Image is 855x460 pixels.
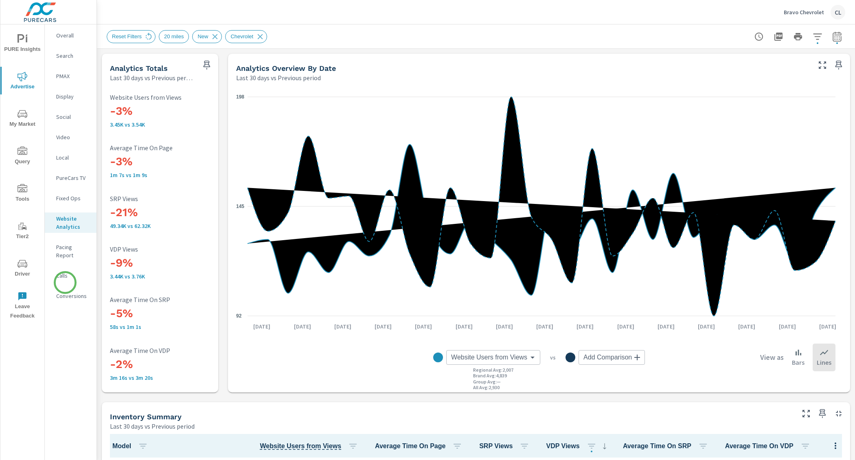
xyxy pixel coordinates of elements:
p: Last 30 days vs Previous period [110,421,195,431]
p: [DATE] [409,322,438,331]
div: Add Comparison [579,350,645,365]
p: Video [56,133,90,141]
p: vs [540,354,566,361]
button: Make Fullscreen [816,59,829,72]
p: [DATE] [652,322,680,331]
p: Social [56,113,90,121]
p: VDP Views [110,245,217,253]
h3: -3% [110,104,217,118]
p: Display [56,92,90,101]
p: [DATE] [288,322,317,331]
div: Reset Filters [107,30,156,43]
div: Conversions [45,290,96,302]
div: Fixed Ops [45,192,96,204]
div: Display [45,90,96,103]
p: Overall [56,31,90,39]
p: [DATE] [329,322,357,331]
div: Website Analytics [45,212,96,233]
text: 198 [236,94,244,100]
button: Make Fullscreen [800,407,813,420]
p: [DATE] [490,322,519,331]
p: 58s vs 1m 1s [110,324,217,330]
p: 49,343 vs 62,322 [110,223,217,229]
div: Chevrolet [225,30,267,43]
span: Website User is counting unique users per vehicle. A user may view multiple vehicles in one sessi... [260,441,342,451]
p: 1m 7s vs 1m 9s [110,172,217,178]
div: PureCars TV [45,172,96,184]
div: Website Users from Views [446,350,540,365]
span: PURE Insights [3,34,42,54]
p: [DATE] [612,322,640,331]
p: PureCars TV [56,174,90,182]
p: Group Avg : — [473,379,501,385]
p: Average Time On Page [110,144,217,151]
h5: Analytics Overview By Date [236,64,336,72]
span: Website Users from Views [451,353,527,361]
p: 3,449 vs 3,543 [110,121,217,128]
p: Calls [56,272,90,280]
p: Lines [817,357,831,367]
p: [DATE] [248,322,276,331]
p: Conversions [56,292,90,300]
p: Average Time On VDP [110,347,217,354]
span: New [193,33,213,39]
span: 20 miles [159,33,189,39]
div: nav menu [0,24,44,324]
span: Average Time On Page [375,441,465,451]
span: Reset Filters [107,33,147,39]
p: [DATE] [773,322,802,331]
span: Tier2 [3,221,42,241]
div: Video [45,131,96,143]
p: Bravo Chevrolet [784,9,824,16]
h5: Analytics Totals [110,64,168,72]
span: Chevrolet [226,33,258,39]
div: CL [831,5,845,20]
button: Select Date Range [829,28,845,45]
p: Last 30 days vs Previous period [110,73,194,83]
h3: -9% [110,256,217,270]
div: New [192,30,222,43]
button: Minimize Widget [832,407,845,420]
div: Calls [45,269,96,282]
h3: -2% [110,357,217,371]
span: Leave Feedback [3,291,42,321]
h5: Inventory Summary [110,412,182,421]
span: Average Time On SRP [623,441,711,451]
p: SRP Views [110,195,217,202]
span: Driver [3,259,42,279]
p: PMAX [56,72,90,80]
p: Bars [792,357,805,367]
span: SRP Views [479,441,533,451]
button: Print Report [790,28,806,45]
p: Search [56,52,90,60]
span: Model [112,441,151,451]
div: Search [45,50,96,62]
p: [DATE] [531,322,559,331]
div: Social [45,111,96,123]
h6: View as [760,353,784,361]
p: [DATE] [450,322,478,331]
span: Tools [3,184,42,204]
p: [DATE] [732,322,761,331]
h3: -21% [110,206,217,219]
p: Website Analytics [56,215,90,231]
p: Website Users from Views [110,94,217,101]
span: Save this to your personalized report [832,59,845,72]
h3: -3% [110,155,217,169]
span: Query [3,147,42,166]
p: 3m 16s vs 3m 20s [110,375,217,381]
div: PMAX [45,70,96,82]
p: Pacing Report [56,243,90,259]
h3: -5% [110,307,217,320]
span: Website Users from Views [260,441,362,451]
span: Advertise [3,72,42,92]
div: Overall [45,29,96,42]
p: [DATE] [692,322,721,331]
span: Add Comparison [583,353,632,361]
p: [DATE] [571,322,599,331]
span: Average Time On VDP [725,441,840,451]
div: Local [45,151,96,164]
text: 145 [236,204,244,209]
span: Save this to your personalized report [816,407,829,420]
p: [DATE] [813,322,842,331]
